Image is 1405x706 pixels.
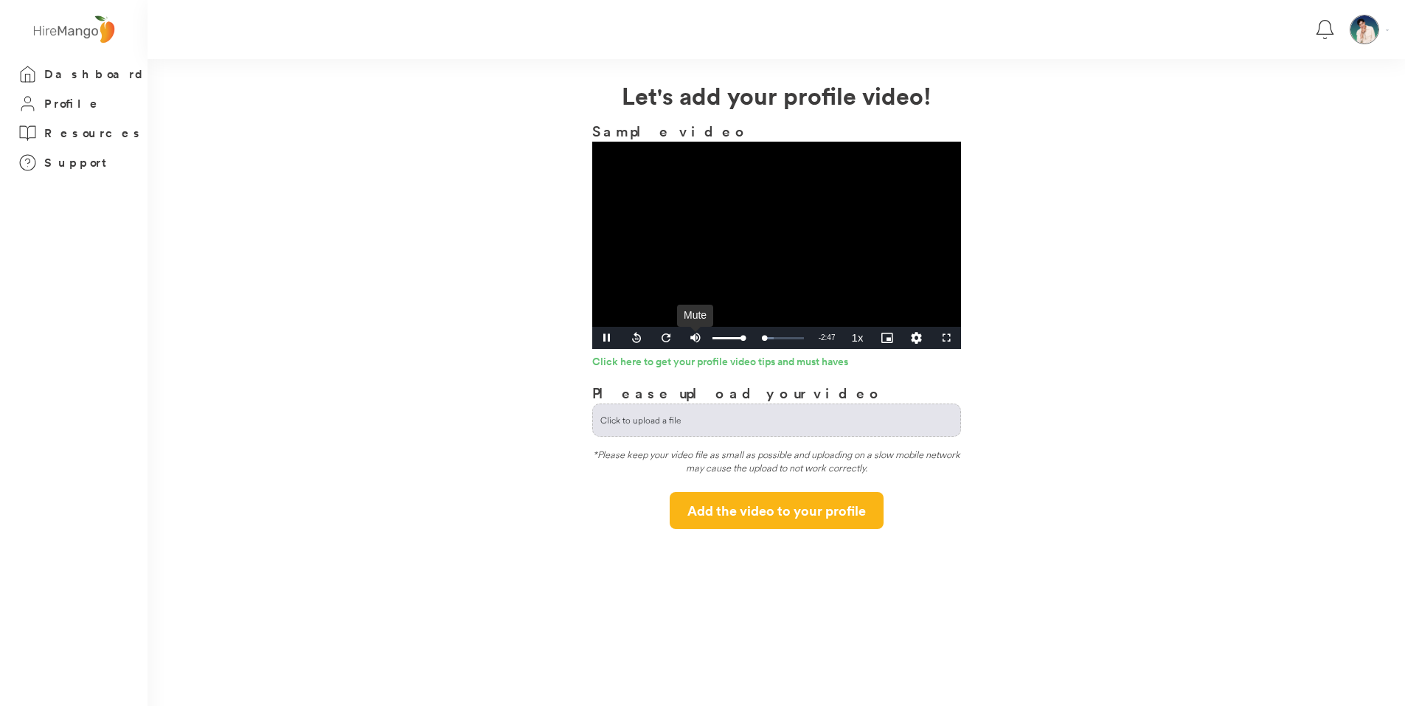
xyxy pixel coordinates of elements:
div: *Please keep your video file as small as possible and uploading on a slow mobile network may caus... [592,448,961,481]
h3: Resources [44,124,144,142]
h2: Let's add your profile video! [148,77,1405,113]
div: Quality Levels [902,327,932,349]
div: Progress Bar [762,337,804,339]
img: logo%20-%20hiremango%20gray.png [29,13,119,47]
h3: Support [44,153,114,172]
div: Video Player [592,142,961,349]
h3: Dashboard [44,65,148,83]
h3: Sample video [592,120,961,142]
h3: Profile [44,94,102,113]
img: Vector [1386,30,1389,31]
img: Square%20Web3.png [1350,15,1378,44]
div: Volume Level [712,337,743,339]
h3: Please upload your video [592,382,884,404]
a: Click here to get your profile video tips and must haves [592,356,961,371]
button: Add the video to your profile [670,492,884,529]
span: - [819,333,821,342]
span: 2:47 [821,333,835,342]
